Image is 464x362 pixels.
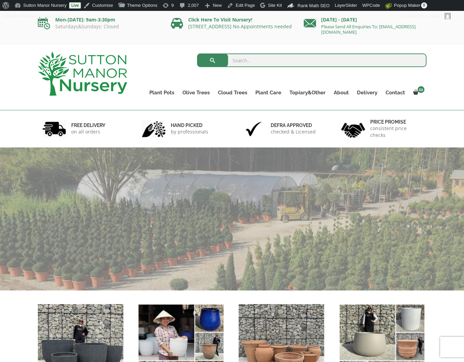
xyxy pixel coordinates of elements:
h6: Defra approved [271,122,316,128]
span: 11 [418,86,424,93]
p: Saturdays&Sundays: Closed [38,24,161,29]
h6: hand picked [171,122,208,128]
img: 1.jpg [42,120,66,138]
h6: Price promise [370,119,422,125]
p: on all orders [71,128,105,135]
p: Mon-[DATE]: 9am-3:30pm [38,16,161,24]
a: Please Send All Enquiries To: [EMAIL_ADDRESS][DOMAIN_NAME] [321,23,416,35]
a: Delivery [353,88,381,97]
span: Site Kit [268,3,282,8]
a: Olive Trees [178,88,214,97]
a: 11 [409,88,426,97]
a: About [330,88,353,97]
img: logo [38,52,127,96]
h6: FREE DELIVERY [71,122,105,128]
input: Search... [197,53,426,67]
a: Plant Care [251,88,285,97]
p: [DATE] - [DATE] [304,16,426,24]
a: Contact [381,88,409,97]
a: Cloud Trees [214,88,251,97]
img: 2.jpg [142,120,166,138]
a: Plant Pots [145,88,178,97]
p: consistent price checks [370,125,422,139]
a: Topiary&Other [285,88,330,97]
span: Rank Math SEO [298,3,330,8]
a: Click Here To Visit Nursery! [188,16,252,23]
a: [STREET_ADDRESS] No Appointments needed [188,23,292,30]
img: 4.jpg [341,119,365,139]
p: checked & Licensed [271,128,316,135]
span: [PERSON_NAME] [406,14,443,19]
img: 3.jpg [242,120,266,138]
p: by professionals [171,128,208,135]
span: 0 [421,2,427,9]
a: Hi, [398,11,453,22]
a: Live [69,2,81,9]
